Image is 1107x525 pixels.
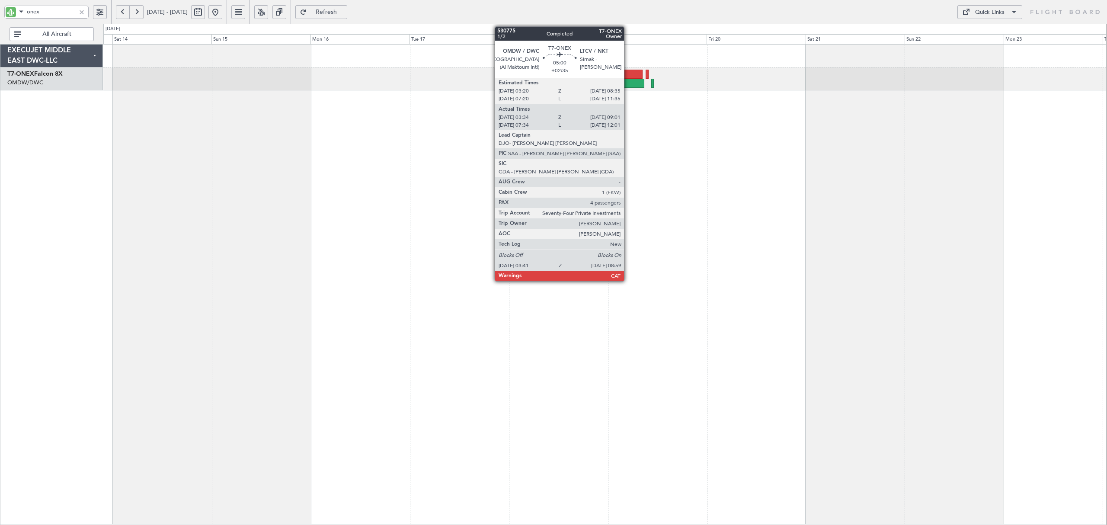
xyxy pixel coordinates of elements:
div: Thu 19 [608,34,707,45]
input: A/C (Reg. or Type) [27,5,76,18]
button: Quick Links [957,5,1022,19]
div: Mon 23 [1004,34,1103,45]
span: T7-ONEX [7,71,34,77]
div: Sun 15 [211,34,310,45]
a: T7-ONEXFalcon 8X [7,71,63,77]
div: Sun 22 [905,34,1004,45]
div: Wed 18 [509,34,608,45]
div: Sat 21 [806,34,905,45]
span: [DATE] - [DATE] [147,8,188,16]
div: [DATE] [106,26,120,33]
div: Tue 17 [410,34,509,45]
div: Fri 20 [707,34,806,45]
a: OMDW/DWC [7,79,43,86]
div: Sat 14 [112,34,211,45]
span: Refresh [309,9,344,15]
button: Refresh [295,5,347,19]
div: Quick Links [975,8,1005,17]
button: All Aircraft [10,27,94,41]
span: All Aircraft [23,31,91,37]
div: Mon 16 [310,34,410,45]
